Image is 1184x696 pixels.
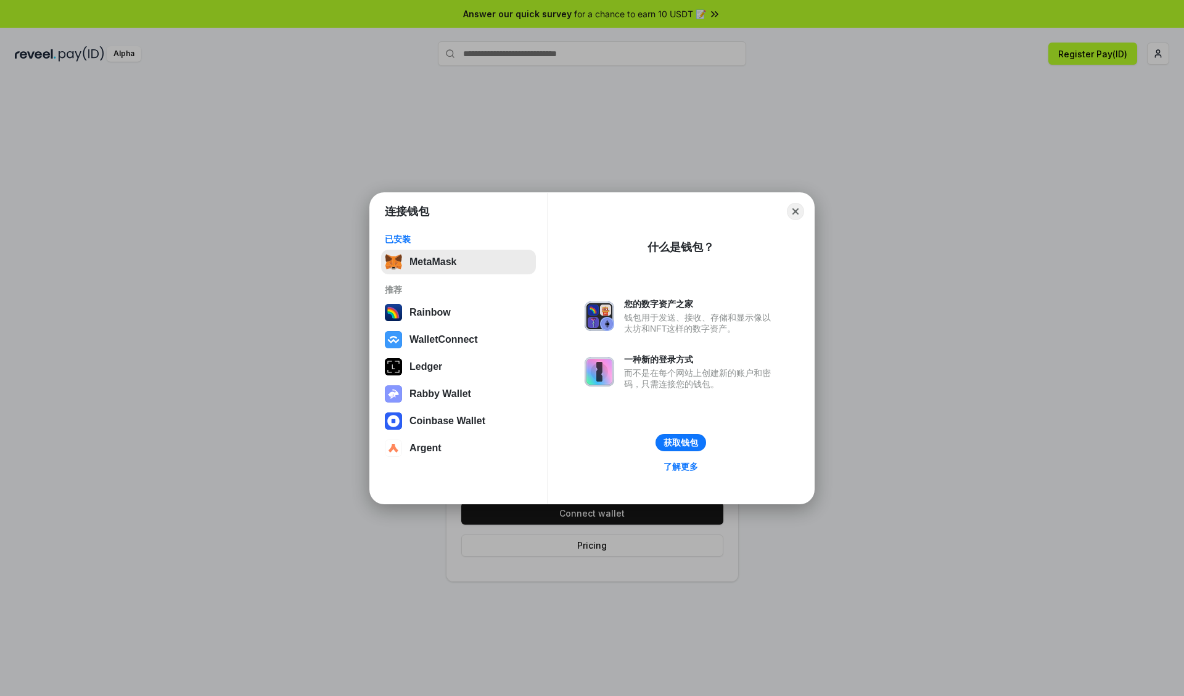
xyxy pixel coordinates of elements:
[656,434,706,451] button: 获取钱包
[381,436,536,461] button: Argent
[385,331,402,348] img: svg+xml,%3Csvg%20width%3D%2228%22%20height%3D%2228%22%20viewBox%3D%220%200%2028%2028%22%20fill%3D...
[409,388,471,399] div: Rabby Wallet
[409,334,478,345] div: WalletConnect
[381,327,536,352] button: WalletConnect
[624,312,777,334] div: 钱包用于发送、接收、存储和显示像以太坊和NFT这样的数字资产。
[664,461,698,472] div: 了解更多
[624,354,777,365] div: 一种新的登录方式
[787,203,804,220] button: Close
[381,300,536,325] button: Rainbow
[385,253,402,271] img: svg+xml,%3Csvg%20fill%3D%22none%22%20height%3D%2233%22%20viewBox%3D%220%200%2035%2033%22%20width%...
[624,298,777,309] div: 您的数字资产之家
[385,284,532,295] div: 推荐
[385,204,429,219] h1: 连接钱包
[385,304,402,321] img: svg+xml,%3Csvg%20width%3D%22120%22%20height%3D%22120%22%20viewBox%3D%220%200%20120%20120%22%20fil...
[381,250,536,274] button: MetaMask
[381,382,536,406] button: Rabby Wallet
[624,367,777,390] div: 而不是在每个网站上创建新的账户和密码，只需连接您的钱包。
[585,301,614,331] img: svg+xml,%3Csvg%20xmlns%3D%22http%3A%2F%2Fwww.w3.org%2F2000%2Fsvg%22%20fill%3D%22none%22%20viewBox...
[409,361,442,372] div: Ledger
[385,358,402,375] img: svg+xml,%3Csvg%20xmlns%3D%22http%3A%2F%2Fwww.w3.org%2F2000%2Fsvg%22%20width%3D%2228%22%20height%3...
[647,240,714,255] div: 什么是钱包？
[409,307,451,318] div: Rainbow
[409,256,456,268] div: MetaMask
[385,412,402,430] img: svg+xml,%3Csvg%20width%3D%2228%22%20height%3D%2228%22%20viewBox%3D%220%200%2028%2028%22%20fill%3D...
[409,416,485,427] div: Coinbase Wallet
[381,409,536,433] button: Coinbase Wallet
[385,440,402,457] img: svg+xml,%3Csvg%20width%3D%2228%22%20height%3D%2228%22%20viewBox%3D%220%200%2028%2028%22%20fill%3D...
[385,234,532,245] div: 已安装
[385,385,402,403] img: svg+xml,%3Csvg%20xmlns%3D%22http%3A%2F%2Fwww.w3.org%2F2000%2Fsvg%22%20fill%3D%22none%22%20viewBox...
[409,443,442,454] div: Argent
[381,354,536,379] button: Ledger
[656,459,705,475] a: 了解更多
[664,437,698,448] div: 获取钱包
[585,357,614,387] img: svg+xml,%3Csvg%20xmlns%3D%22http%3A%2F%2Fwww.w3.org%2F2000%2Fsvg%22%20fill%3D%22none%22%20viewBox...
